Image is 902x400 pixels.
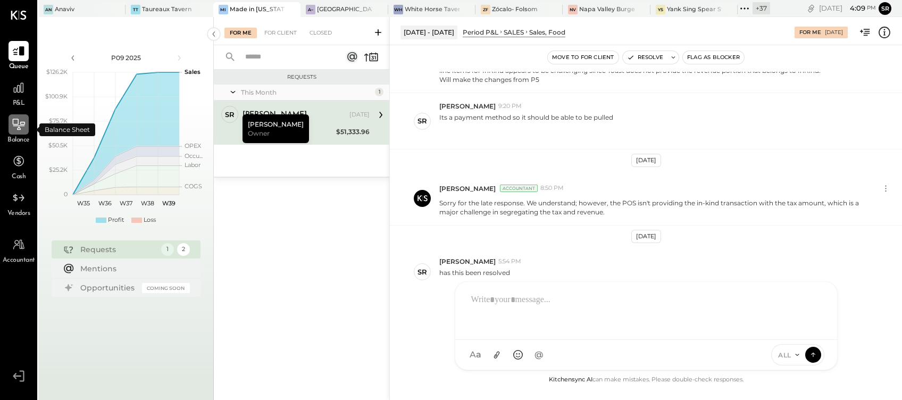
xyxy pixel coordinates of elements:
text: $126.2K [46,68,68,76]
div: SALES [504,28,524,37]
p: Sorry for the late response. We understand; however, the POS isn't providing the in-kind transact... [439,198,871,216]
div: 2 [177,243,190,256]
div: This Month [241,88,372,97]
div: Accountant [500,185,538,192]
div: copy link [806,3,816,14]
div: [GEOGRAPHIC_DATA] – [GEOGRAPHIC_DATA] [317,5,372,14]
div: [PERSON_NAME] [243,114,309,143]
button: Sr [879,2,891,15]
text: W38 [140,199,154,207]
span: [PERSON_NAME] [439,257,496,266]
div: SR [225,110,235,120]
div: [PERSON_NAME] [243,110,307,120]
div: Mentions [80,263,185,274]
div: Taureaux Tavern [142,5,191,14]
div: TT [131,5,140,14]
div: P09 2025 [81,53,171,62]
button: Aa [466,345,485,364]
div: For Client [259,28,302,38]
text: 0 [64,190,68,198]
div: Requests [219,73,384,81]
button: @ [530,345,549,364]
span: P&L [13,99,25,109]
div: Zócalo- Folsom [492,5,538,14]
span: a [476,349,481,360]
div: Closed [304,28,337,38]
div: Requests [80,244,156,255]
button: Move to for client [548,51,619,64]
text: COGS [185,182,202,190]
text: W36 [98,199,111,207]
div: [DATE] [631,230,661,243]
span: [PERSON_NAME] [439,184,496,193]
a: Balance [1,114,37,145]
button: Flag as Blocker [683,51,744,64]
text: W37 [120,199,132,207]
a: Accountant [1,235,37,265]
span: @ [534,349,544,360]
div: [DATE] - [DATE] [400,26,457,39]
div: For Me [799,29,821,36]
div: Sales, Food [529,28,565,37]
div: An [44,5,53,14]
div: + 37 [753,2,770,14]
div: Mi [219,5,228,14]
div: Profit [108,216,124,224]
div: [DATE] [825,29,843,36]
text: $75.7K [49,117,68,124]
div: [DATE] [631,154,661,167]
div: A– [306,5,315,14]
div: White Horse Tavern [405,5,460,14]
a: P&L [1,78,37,109]
p: Its a payment method so it should be able to be pulled [439,113,613,140]
div: Loss [144,216,156,224]
p: has this been resolved [439,268,510,286]
span: Accountant [3,256,35,265]
text: $50.5K [48,141,68,149]
div: SR [417,116,427,126]
span: Queue [9,62,29,72]
span: ALL [778,351,791,360]
div: [DATE] [819,3,876,13]
span: Owner [248,129,270,138]
div: Coming Soon [142,283,190,293]
span: 8:50 PM [540,184,564,193]
span: 5:54 PM [498,257,521,266]
div: Made in [US_STATE] Pizza [GEOGRAPHIC_DATA] [230,5,285,14]
a: Vendors [1,188,37,219]
text: $25.2K [49,166,68,173]
div: YS [656,5,665,14]
div: SR [417,267,427,277]
text: Labor [185,161,201,169]
div: 1 [375,88,383,96]
span: Cash [12,172,26,182]
div: 1 [161,243,174,256]
text: Occu... [185,152,203,160]
a: Cash [1,151,37,182]
button: Resolve [623,51,667,64]
div: NV [568,5,578,14]
text: W35 [77,199,90,207]
div: [DATE] [349,111,370,119]
div: Anaviv [55,5,74,14]
text: $100.9K [45,93,68,100]
div: Period P&L [463,28,498,37]
div: Balance Sheet [39,123,95,136]
div: Opportunities [80,282,137,293]
span: 9:20 PM [498,102,522,111]
text: Sales [185,68,201,76]
div: ZF [481,5,490,14]
span: 4 : 09 [844,3,865,13]
div: Will make the changes from P5 [439,75,871,84]
text: OPEX [185,142,202,149]
div: Napa Valley Burger Company [579,5,634,14]
a: Queue [1,41,37,72]
span: pm [867,4,876,12]
span: Balance [7,136,30,145]
div: Yank Sing Spear Street [667,5,722,14]
span: Vendors [7,209,30,219]
div: WH [394,5,403,14]
text: W39 [162,199,175,207]
div: For Me [224,28,257,38]
span: [PERSON_NAME] [439,102,496,111]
